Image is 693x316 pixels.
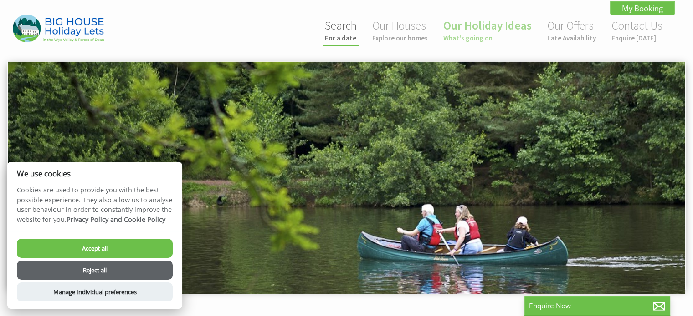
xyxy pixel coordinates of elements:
a: Contact UsEnquire [DATE] [611,18,662,42]
button: Accept all [17,239,173,258]
h2: We use cookies [7,169,182,178]
a: Privacy Policy and Cookie Policy [67,215,165,224]
a: Our Holiday IdeasWhat's going on [443,18,532,42]
small: Explore our homes [372,34,428,42]
a: My Booking [610,1,675,15]
button: Reject all [17,261,173,280]
a: Our HousesExplore our homes [372,18,428,42]
p: Cookies are used to provide you with the best possible experience. They also allow us to analyse ... [7,185,182,231]
a: SearchFor a date [325,18,357,42]
img: Big House Holiday Lets [13,15,104,42]
p: Enquire Now [529,301,666,311]
small: Late Availability [547,34,596,42]
small: For a date [325,34,357,42]
button: Manage Individual preferences [17,282,173,301]
a: Our OffersLate Availability [547,18,596,42]
small: What's going on [443,34,532,42]
small: Enquire [DATE] [611,34,662,42]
